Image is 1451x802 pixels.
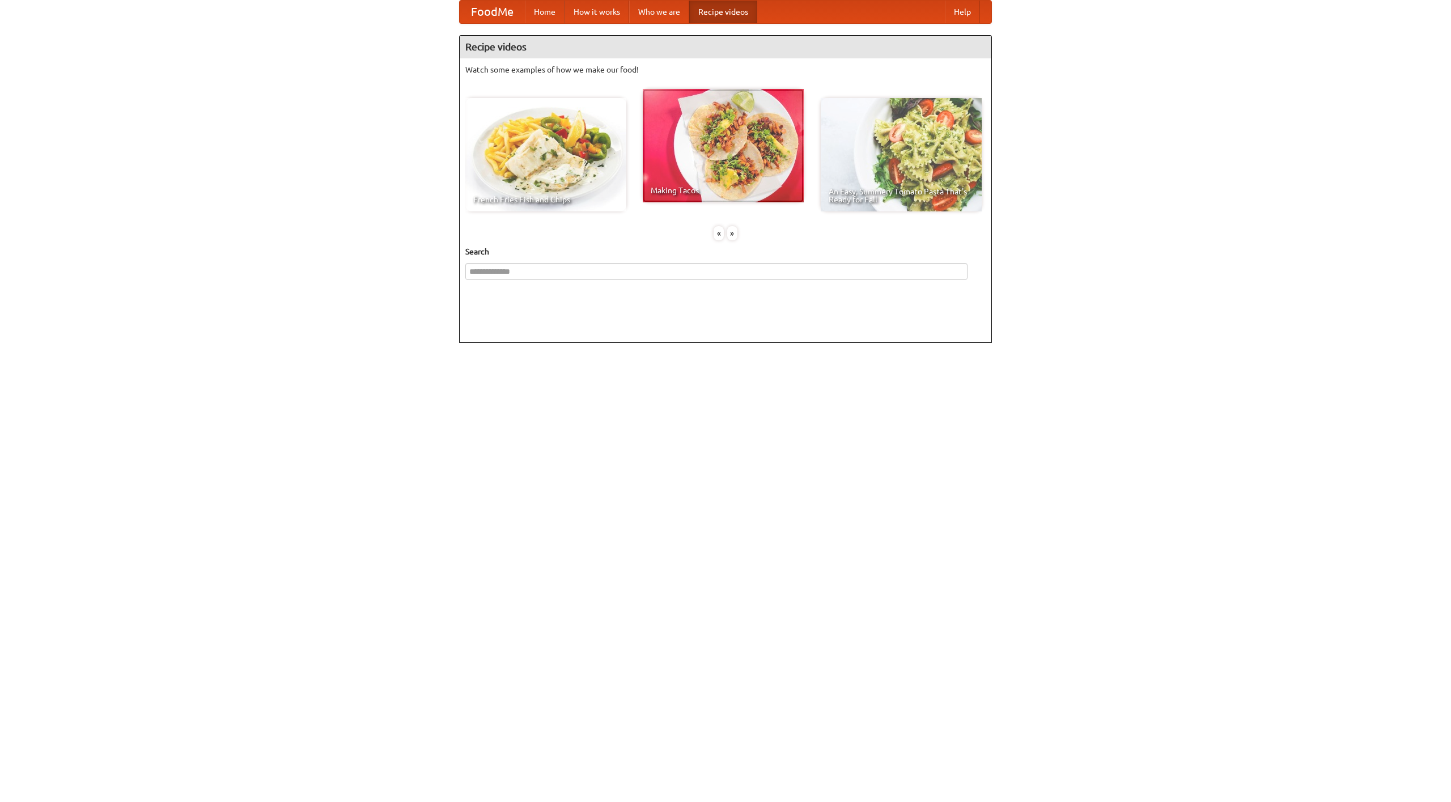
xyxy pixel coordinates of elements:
[465,246,986,257] h5: Search
[829,188,974,203] span: An Easy, Summery Tomato Pasta That's Ready for Fall
[689,1,757,23] a: Recipe videos
[714,226,724,240] div: «
[460,1,525,23] a: FoodMe
[465,64,986,75] p: Watch some examples of how we make our food!
[651,186,796,194] span: Making Tacos
[460,36,991,58] h4: Recipe videos
[945,1,980,23] a: Help
[565,1,629,23] a: How it works
[643,89,804,202] a: Making Tacos
[465,98,626,211] a: French Fries Fish and Chips
[821,98,982,211] a: An Easy, Summery Tomato Pasta That's Ready for Fall
[629,1,689,23] a: Who we are
[473,196,618,203] span: French Fries Fish and Chips
[525,1,565,23] a: Home
[727,226,737,240] div: »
